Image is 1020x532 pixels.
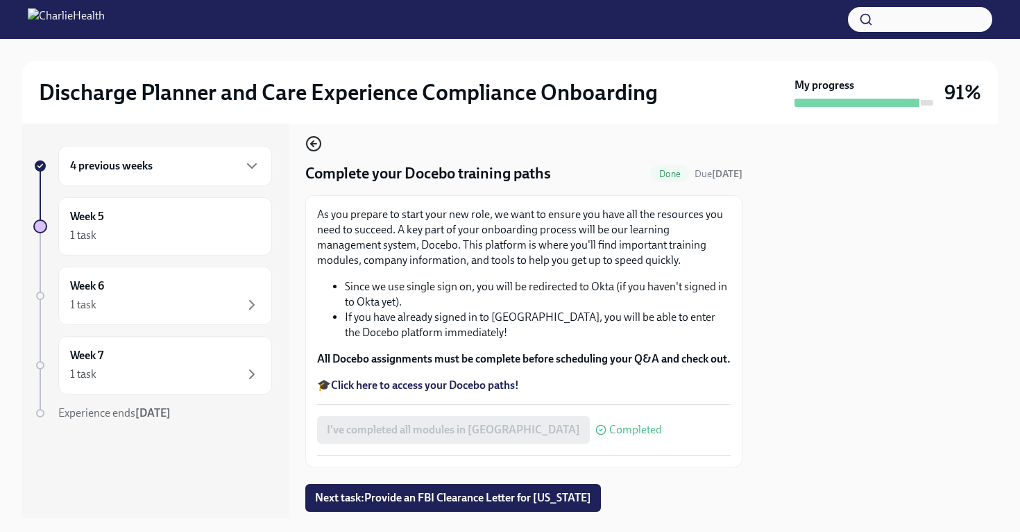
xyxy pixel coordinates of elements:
[944,80,981,105] h3: 91%
[70,297,96,313] div: 1 task
[33,267,272,325] a: Week 61 task
[345,279,731,310] li: Since we use single sign on, you will be redirected to Okta (if you haven't signed in to Okta yet).
[317,207,731,268] p: As you prepare to start your new role, we want to ensure you have all the resources you need to s...
[794,78,854,93] strong: My progress
[609,424,662,435] span: Completed
[651,169,689,179] span: Done
[317,352,731,365] strong: All Docebo assignments must be complete before scheduling your Q&A and check out.
[305,163,551,184] h4: Complete your Docebo training paths
[70,158,153,174] h6: 4 previous weeks
[315,491,591,505] span: Next task : Provide an FBI Clearance Letter for [US_STATE]
[317,378,731,393] p: 🎓
[712,168,742,180] strong: [DATE]
[28,8,105,31] img: CharlieHealth
[58,406,171,419] span: Experience ends
[70,228,96,243] div: 1 task
[33,336,272,394] a: Week 71 task
[33,197,272,256] a: Week 51 task
[331,379,519,392] a: Click here to access your Docebo paths!
[305,484,601,512] button: Next task:Provide an FBI Clearance Letter for [US_STATE]
[70,209,104,224] h6: Week 5
[70,367,96,382] div: 1 task
[70,279,104,294] h6: Week 6
[39,78,658,106] h2: Discharge Planner and Care Experience Compliance Onboarding
[695,168,742,180] span: Due
[695,167,742,181] span: September 1st, 2025 09:00
[345,310,731,340] li: If you have already signed in to [GEOGRAPHIC_DATA], you will be able to enter the Docebo platform...
[58,146,272,186] div: 4 previous weeks
[70,348,103,363] h6: Week 7
[135,406,171,419] strong: [DATE]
